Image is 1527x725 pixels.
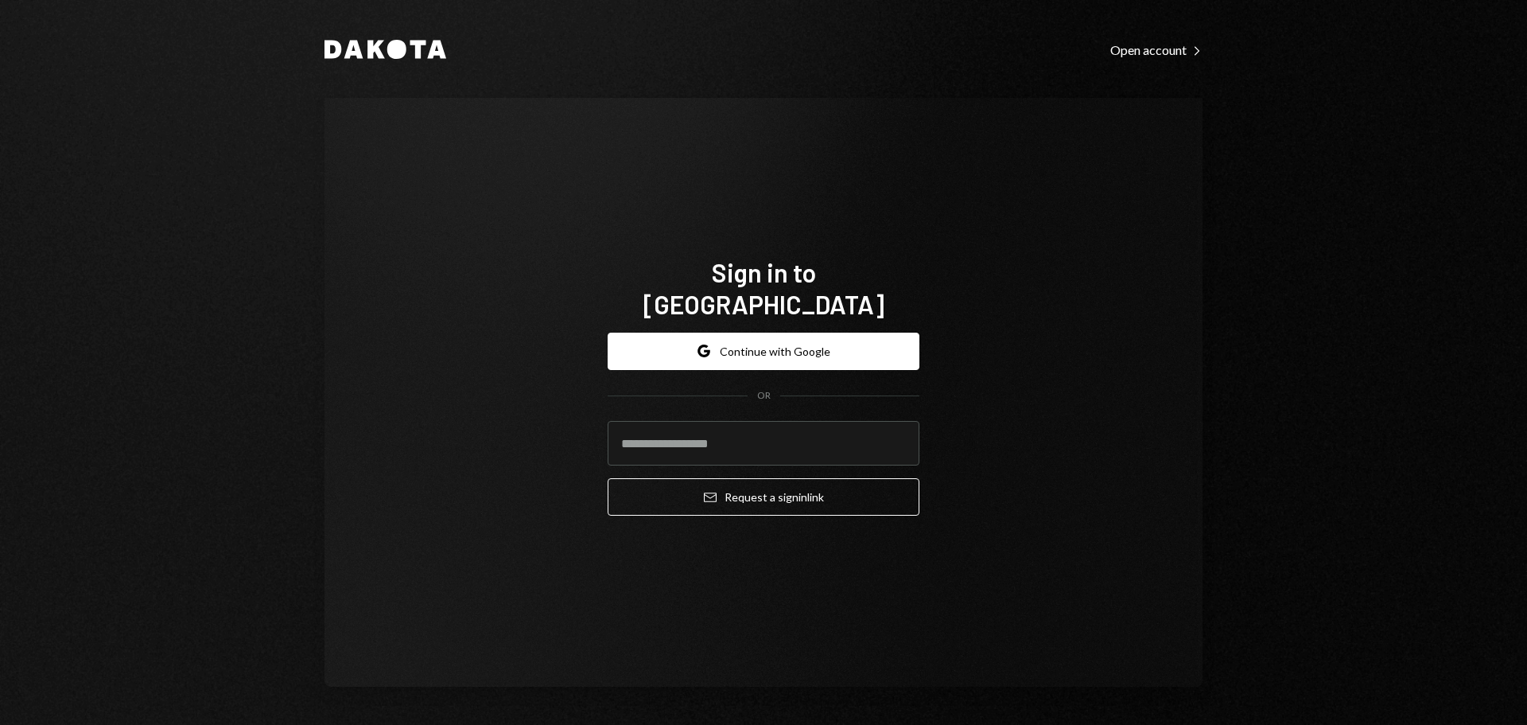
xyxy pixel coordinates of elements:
div: OR [757,389,771,403]
h1: Sign in to [GEOGRAPHIC_DATA] [608,256,919,320]
button: Continue with Google [608,333,919,370]
a: Open account [1110,41,1203,58]
button: Request a signinlink [608,478,919,516]
div: Open account [1110,42,1203,58]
